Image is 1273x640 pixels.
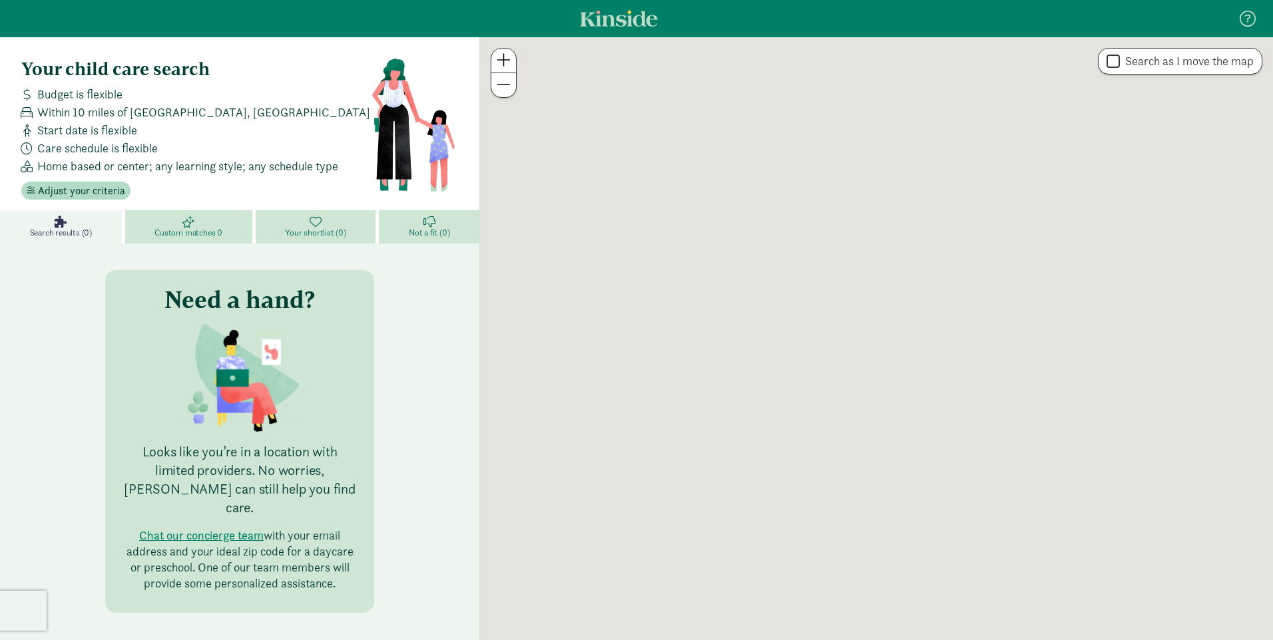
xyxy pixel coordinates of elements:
a: Your shortlist (0) [256,210,380,243]
p: with your email address and your ideal zip code for a daycare or preschool. One of our team membe... [121,528,358,591]
button: Adjust your criteria [21,182,130,200]
a: Kinside [580,10,658,27]
span: Home based or center; any learning style; any schedule type [37,157,338,175]
button: Chat our concierge team [139,528,264,544]
span: Search results (0) [30,228,92,238]
span: Your shortlist (0) [285,228,346,238]
p: Looks like you’re in a location with limited providers. No worries, [PERSON_NAME] can still help ... [121,442,358,517]
span: Custom matches 0 [154,228,222,238]
a: Custom matches 0 [125,210,256,243]
span: Not a fit (0) [409,228,449,238]
a: Not a fit (0) [379,210,479,243]
span: Within 10 miles of [GEOGRAPHIC_DATA], [GEOGRAPHIC_DATA] [37,103,370,121]
h4: Your child care search [21,59,371,80]
span: Start date is flexible [37,121,137,139]
span: Care schedule is flexible [37,139,158,157]
span: Adjust your criteria [38,183,125,199]
h3: Need a hand? [164,286,315,313]
span: Budget is flexible [37,85,123,103]
label: Search as I move the map [1120,53,1254,69]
